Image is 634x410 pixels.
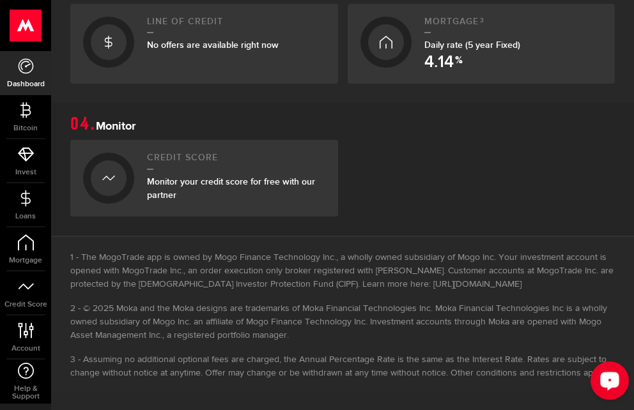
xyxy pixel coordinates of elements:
iframe: LiveChat chat widget [580,356,634,410]
span: 4.14 [424,54,454,71]
li: © 2025 Moka and the Moka designs are trademarks of Moka Financial Technologies Inc. Moka Financia... [70,302,615,342]
a: Line of creditNo offers are available right now [70,4,338,84]
a: Credit ScoreMonitor your credit score for free with our partner [70,140,338,216]
a: Mortgage3Daily rate (5 year Fixed) 4.14 % [348,4,615,84]
span: Daily rate (5 year Fixed) [424,40,520,50]
h2: Credit Score [147,153,325,170]
h1: Monitor [70,116,615,133]
span: Monitor your credit score for free with our partner [147,176,315,201]
h2: Line of credit [147,17,325,34]
h2: Mortgage [424,17,603,34]
span: % [455,56,463,71]
li: The MogoTrade app is owned by Mogo Finance Technology Inc., a wholly owned subsidiary of Mogo Inc... [70,251,615,291]
li: Assuming no additional optional fees are charged, the Annual Percentage Rate is the same as the I... [70,353,615,380]
span: No offers are available right now [147,40,279,50]
sup: 3 [480,17,484,24]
